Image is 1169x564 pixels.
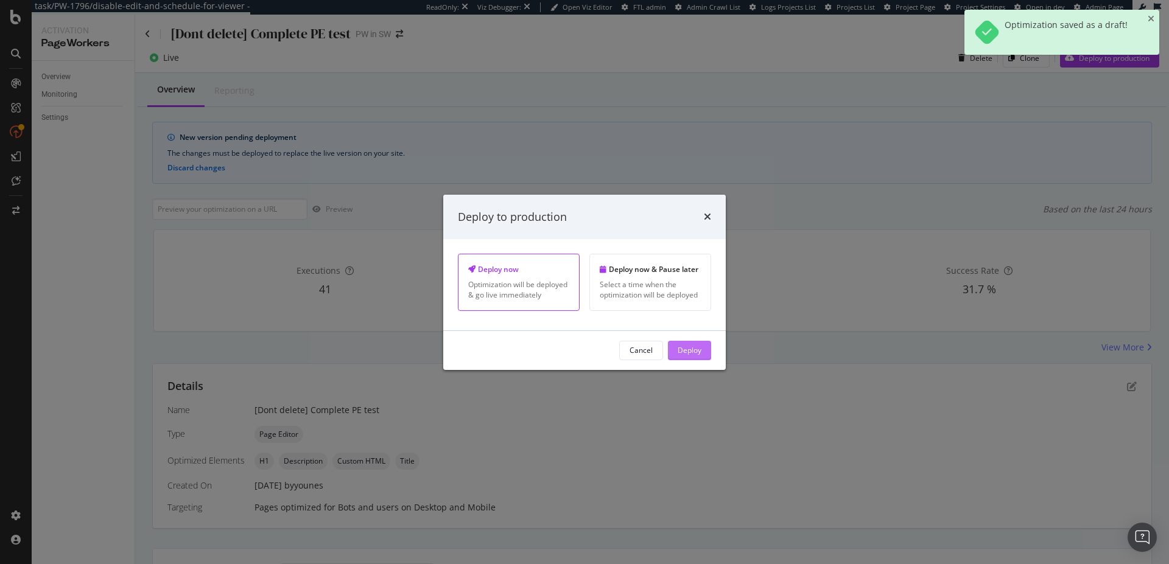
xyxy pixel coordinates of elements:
[468,279,569,300] div: Optimization will be deployed & go live immediately
[1005,19,1128,45] div: Optimization saved as a draft!
[443,194,726,369] div: modal
[600,279,701,300] div: Select a time when the optimization will be deployed
[458,209,567,225] div: Deploy to production
[1128,523,1157,552] div: Open Intercom Messenger
[630,345,653,355] div: Cancel
[1148,15,1154,23] div: close toast
[678,345,701,355] div: Deploy
[619,341,663,360] button: Cancel
[704,209,711,225] div: times
[668,341,711,360] button: Deploy
[468,264,569,274] div: Deploy now
[600,264,701,274] div: Deploy now & Pause later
